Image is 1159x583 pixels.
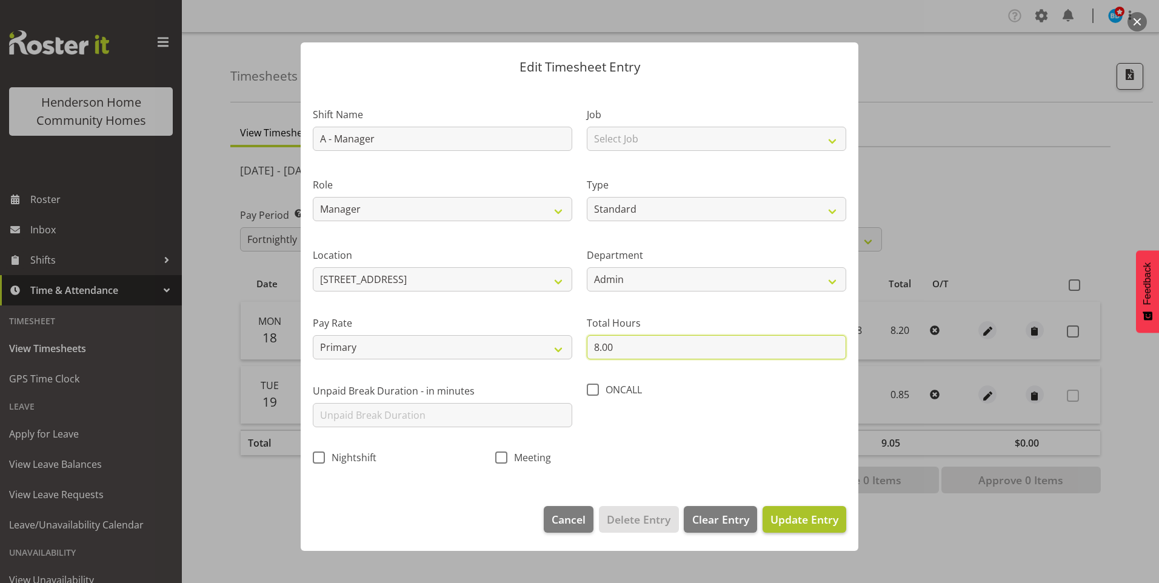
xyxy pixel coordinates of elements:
label: Department [587,248,846,262]
span: Meeting [507,451,551,464]
span: Delete Entry [607,511,670,527]
button: Cancel [544,506,593,533]
span: Feedback [1142,262,1153,305]
button: Delete Entry [599,506,678,533]
span: Nightshift [325,451,376,464]
p: Edit Timesheet Entry [313,61,846,73]
span: Clear Entry [692,511,749,527]
label: Role [313,178,572,192]
button: Update Entry [763,506,846,533]
input: Total Hours [587,335,846,359]
button: Feedback - Show survey [1136,250,1159,333]
input: Unpaid Break Duration [313,403,572,427]
label: Job [587,107,846,122]
input: Shift Name [313,127,572,151]
span: ONCALL [599,384,642,396]
label: Unpaid Break Duration - in minutes [313,384,572,398]
span: Update Entry [770,512,838,527]
span: Cancel [552,511,586,527]
label: Shift Name [313,107,572,122]
label: Total Hours [587,316,846,330]
label: Pay Rate [313,316,572,330]
label: Type [587,178,846,192]
label: Location [313,248,572,262]
button: Clear Entry [684,506,757,533]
